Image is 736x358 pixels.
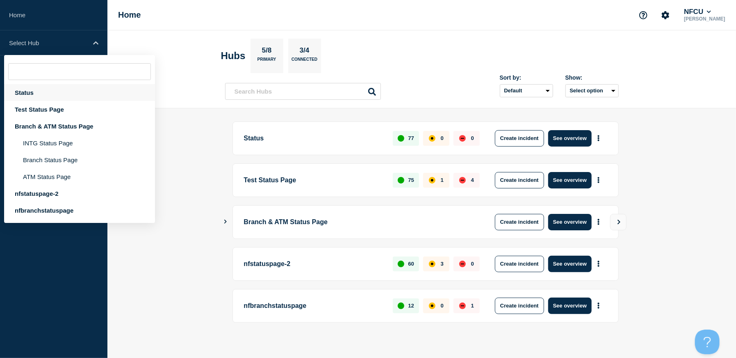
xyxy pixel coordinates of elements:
p: Status [244,130,384,147]
button: Create incident [495,298,544,314]
div: down [459,303,466,309]
button: More actions [593,298,604,313]
div: Branch & ATM Status Page [4,118,155,135]
button: Account settings [657,7,674,24]
div: up [398,135,404,142]
p: Connected [292,57,317,66]
p: 1 [471,303,474,309]
button: More actions [593,172,604,188]
button: More actions [593,131,604,146]
p: 5/8 [259,46,275,57]
p: 3/4 [296,46,312,57]
p: 0 [471,135,474,141]
p: Branch & ATM Status Page [244,214,471,230]
div: affected [429,303,435,309]
button: More actions [593,214,604,229]
div: affected [429,261,435,267]
p: Test Status Page [244,172,384,188]
p: 60 [408,261,414,267]
p: 0 [441,303,444,309]
p: 77 [408,135,414,141]
p: nfstatuspage-2 [244,256,384,272]
button: See overview [548,298,592,314]
button: NFCU [682,8,713,16]
div: Show: [565,74,619,81]
button: See overview [548,256,592,272]
div: Test Status Page [4,101,155,118]
div: down [459,261,466,267]
p: 1 [441,177,444,183]
button: Select option [565,84,619,97]
div: affected [429,135,435,142]
div: affected [429,177,435,184]
p: 12 [408,303,414,309]
div: Status [4,84,155,101]
button: Show Connected Hubs [223,219,228,225]
p: Primary [257,57,276,66]
div: up [398,177,404,184]
h1: Home [118,10,141,20]
select: Sort by [500,84,553,97]
li: INTG Status Page [4,135,155,151]
p: 0 [441,135,444,141]
button: See overview [548,130,592,147]
button: View [610,214,627,230]
p: nfbranchstatuspage [244,298,384,314]
p: 0 [471,261,474,267]
button: See overview [548,214,592,230]
li: Branch Status Page [4,151,155,168]
p: Select Hub [9,39,88,46]
button: Create incident [495,214,544,230]
div: down [459,135,466,142]
div: Sort by: [500,74,553,81]
iframe: Help Scout Beacon - Open [695,330,720,354]
p: 4 [471,177,474,183]
input: Search Hubs [225,83,381,100]
div: up [398,303,404,309]
button: Support [635,7,652,24]
button: Create incident [495,130,544,147]
p: [PERSON_NAME] [682,16,727,22]
button: Create incident [495,256,544,272]
p: 3 [441,261,444,267]
p: 75 [408,177,414,183]
button: See overview [548,172,592,188]
button: More actions [593,256,604,271]
div: down [459,177,466,184]
li: ATM Status Page [4,168,155,185]
h2: Hubs [221,50,246,62]
button: Create incident [495,172,544,188]
div: nfbranchstatuspage [4,202,155,219]
div: nfstatuspage-2 [4,185,155,202]
div: up [398,261,404,267]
